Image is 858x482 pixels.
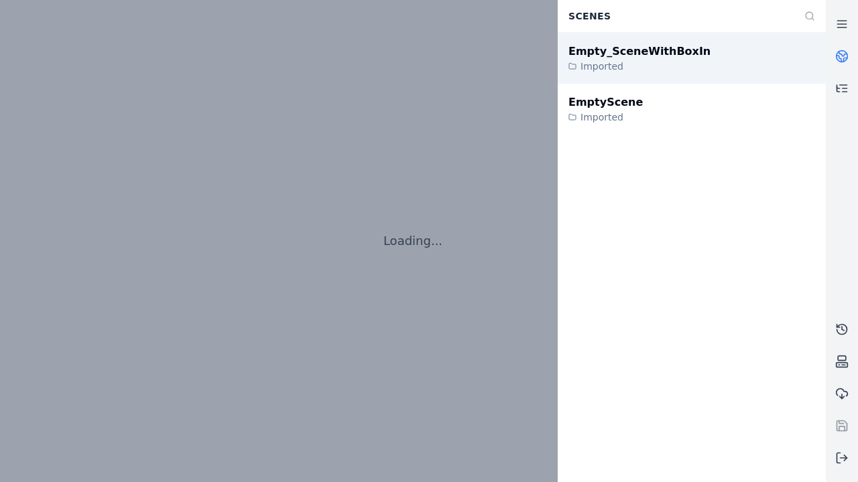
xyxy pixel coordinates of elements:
div: Imported [568,60,711,73]
div: Empty_SceneWithBoxIn [568,44,711,60]
div: EmptyScene [568,94,643,110]
div: Scenes [560,3,796,29]
div: Imported [568,110,643,124]
p: Loading... [383,232,442,250]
